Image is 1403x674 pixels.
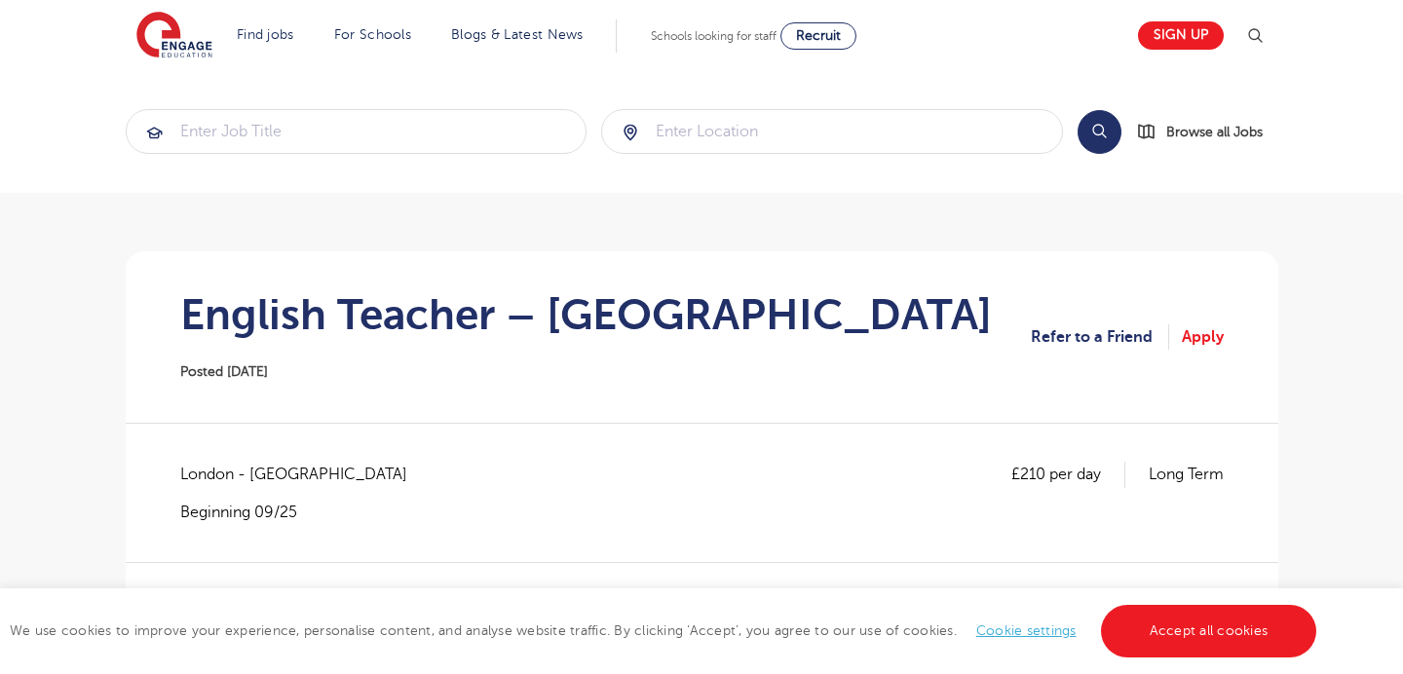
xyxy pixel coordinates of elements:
a: Blogs & Latest News [451,27,584,42]
input: Submit [602,110,1062,153]
span: London - [GEOGRAPHIC_DATA] [180,462,427,487]
a: Cookie settings [976,623,1077,638]
span: We use cookies to improve your experience, personalise content, and analyse website traffic. By c... [10,623,1321,638]
a: Find jobs [237,27,294,42]
a: For Schools [334,27,411,42]
button: Search [1078,110,1121,154]
div: Submit [126,109,588,154]
p: Long Term [1149,462,1224,487]
a: Recruit [780,22,856,50]
p: £210 per day [1011,462,1125,487]
h1: English Teacher – [GEOGRAPHIC_DATA] [180,290,992,339]
a: Browse all Jobs [1137,121,1278,143]
a: Sign up [1138,21,1224,50]
span: Browse all Jobs [1166,121,1263,143]
span: Posted [DATE] [180,364,268,379]
span: Schools looking for staff [651,29,777,43]
p: Beginning 09/25 [180,502,427,523]
span: Recruit [796,28,841,43]
a: Accept all cookies [1101,605,1317,657]
img: Engage Education [136,12,212,60]
div: Submit [601,109,1063,154]
a: Apply [1182,324,1224,350]
a: Refer to a Friend [1031,324,1169,350]
input: Submit [127,110,587,153]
